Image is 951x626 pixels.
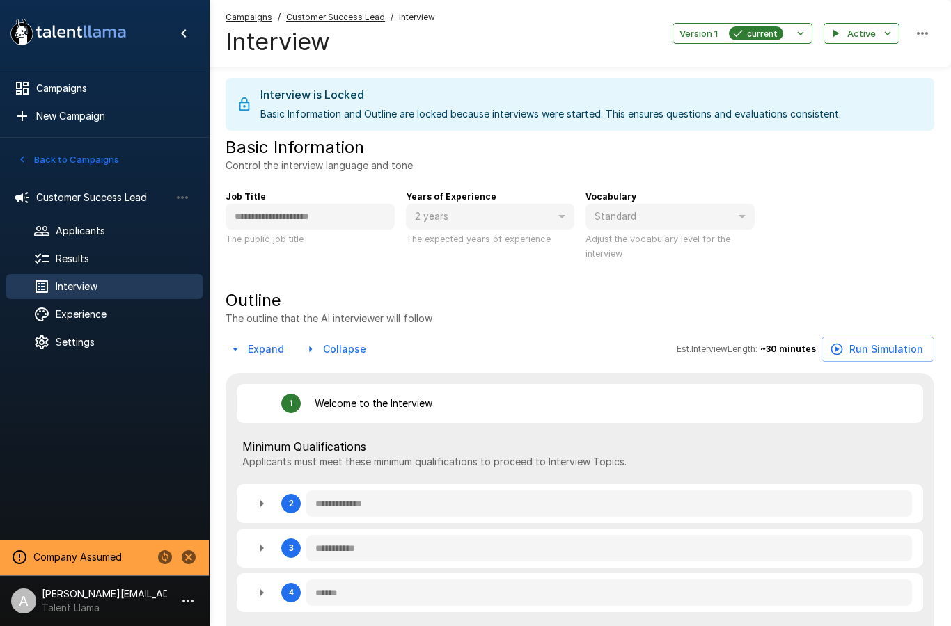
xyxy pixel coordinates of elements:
span: Est. Interview Length: [677,342,757,356]
span: current [741,26,783,41]
div: Standard [585,204,755,230]
div: Interview is Locked [260,86,841,103]
p: The expected years of experience [406,232,575,246]
b: Job Title [226,191,266,202]
u: Customer Success Lead [286,12,385,22]
div: 2 [237,484,923,523]
button: Collapse [301,337,372,362]
span: Minimum Qualifications [242,438,918,455]
span: Interview [399,10,435,24]
div: 2 years [406,204,575,230]
div: 4 [289,588,294,597]
b: ~ 30 minutes [760,344,816,354]
b: Years of Experience [406,191,496,202]
button: Active [824,23,899,45]
div: 3 [237,529,923,568]
h4: Interview [226,27,435,56]
u: Campaigns [226,12,272,22]
p: Control the interview language and tone [226,159,413,172]
p: Welcome to the Interview [315,396,432,410]
span: / [278,10,281,24]
span: Version 1 [679,26,718,42]
h5: Outline [226,289,432,312]
h5: Basic Information [226,136,364,159]
p: Adjust the vocabulary level for the interview [585,232,755,261]
p: The outline that the AI interviewer will follow [226,312,432,326]
span: / [391,10,393,24]
p: The public job title [226,232,395,246]
div: 4 [237,573,923,612]
button: Run Simulation [822,337,934,362]
b: Vocabulary [585,191,636,202]
button: Expand [226,337,290,362]
div: 2 [289,499,294,508]
div: 1 [289,399,294,408]
div: 3 [289,543,294,553]
button: Version 1current [673,23,812,45]
p: Applicants must meet these minimum qualifications to proceed to Interview Topics. [242,455,918,469]
div: Basic Information and Outline are locked because interviews were started. This ensures questions ... [260,82,841,127]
